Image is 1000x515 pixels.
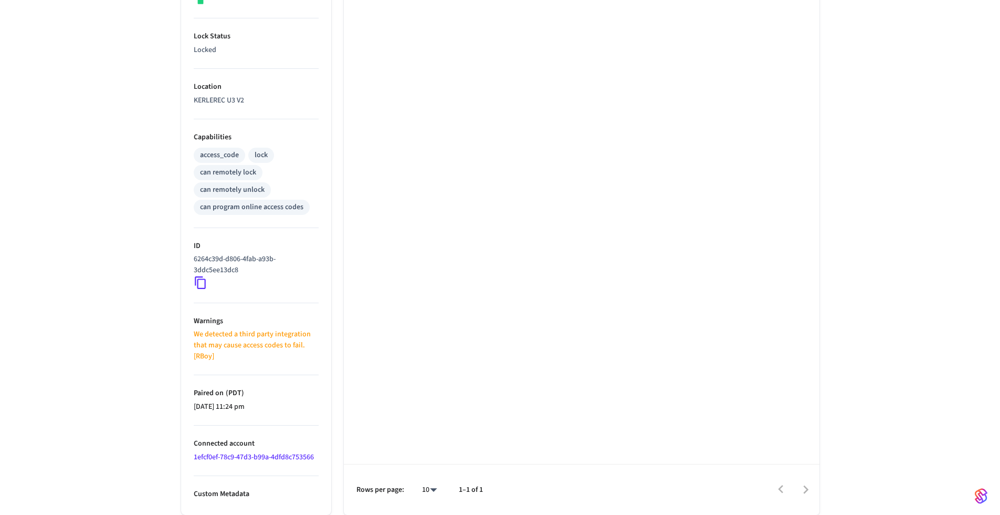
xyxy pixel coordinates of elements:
[356,485,404,496] p: Rows per page:
[200,150,239,161] div: access_code
[194,31,319,42] p: Lock Status
[194,401,319,413] p: [DATE] 11:24 pm
[194,254,314,276] p: 6264c39d-d806-4fab-a93b-3ddc5ee13dc8
[194,438,319,449] p: Connected account
[975,488,987,504] img: SeamLogoGradient.69752ec5.svg
[194,329,319,362] p: We detected a third party integration that may cause access codes to fail. [RBoy]
[194,489,319,500] p: Custom Metadata
[200,167,256,178] div: can remotely lock
[224,388,244,398] span: ( PDT )
[200,202,303,213] div: can program online access codes
[194,45,319,56] p: Locked
[459,485,483,496] p: 1–1 of 1
[194,388,319,399] p: Paired on
[194,132,319,143] p: Capabilities
[194,95,319,106] p: KERLEREC U3 V2
[194,81,319,92] p: Location
[194,452,314,462] a: 1efcf0ef-78c9-47d3-b99a-4dfd8c753566
[200,184,265,195] div: can remotely unlock
[194,241,319,252] p: ID
[194,316,319,327] p: Warnings
[255,150,268,161] div: lock
[417,482,442,498] div: 10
